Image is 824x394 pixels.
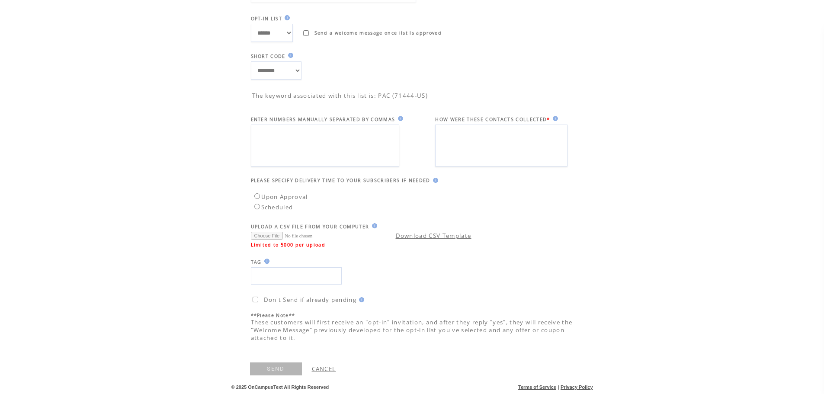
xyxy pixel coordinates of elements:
a: SEND [250,362,302,375]
img: help.gif [550,116,558,121]
span: Don't Send if already pending [264,296,357,304]
input: Upon Approval [254,193,260,199]
span: These customers will first receive an "opt-in" invitation, and after they reply "yes", they will ... [251,318,573,342]
span: Send a welcome message once list is approved [314,30,442,36]
img: help.gif [430,178,438,183]
span: © 2025 OnCampusText All Rights Reserved [231,384,329,390]
a: CANCEL [312,365,336,373]
span: OPT-IN LIST [251,16,282,22]
span: HOW WERE THESE CONTACTS COLLECTED [435,116,547,122]
img: help.gif [395,116,403,121]
span: PLEASE SPECIFY DELIVERY TIME TO YOUR SUBSCRIBERS IF NEEDED [251,177,430,183]
img: help.gif [356,297,364,302]
a: Privacy Policy [561,384,593,390]
img: help.gif [285,53,293,58]
label: Scheduled [252,203,293,211]
img: help.gif [369,223,377,228]
span: ENTER NUMBERS MANUALLY SEPARATED BY COMMAS [251,116,395,122]
span: TAG [251,259,262,265]
a: Terms of Service [518,384,556,390]
span: The keyword associated with this list is: [252,92,377,99]
label: Upon Approval [252,193,308,201]
img: help.gif [262,259,269,264]
span: SHORT CODE [251,53,285,59]
span: | [558,384,559,390]
span: PAC (71444-US) [378,92,428,99]
span: UPLOAD A CSV FILE FROM YOUR COMPUTER [251,224,369,230]
a: Download CSV Template [396,232,471,240]
img: help.gif [282,15,290,20]
span: Limited to 5000 per upload [251,242,326,248]
input: Scheduled [254,204,260,209]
